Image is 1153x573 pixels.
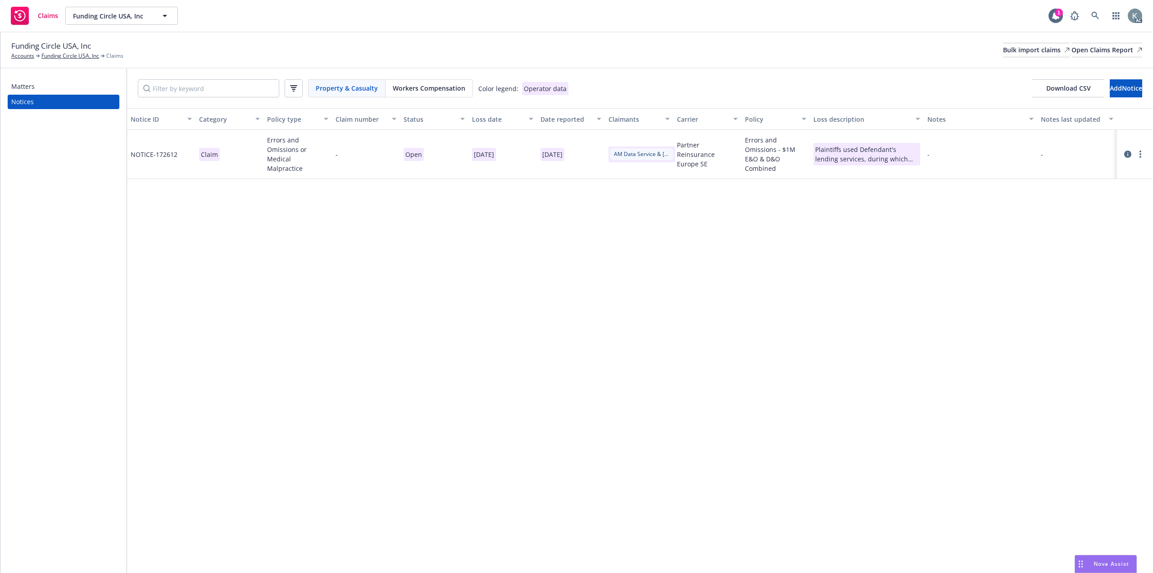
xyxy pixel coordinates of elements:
div: Loss date [472,115,523,124]
button: Policy [741,108,810,130]
div: - [1037,130,1117,179]
button: Status [400,108,468,130]
span: Errors and Omissions - $1M E&O & D&O Combined [745,135,806,173]
div: Claimants [608,115,660,124]
span: AM Data Service & [PERSON_NAME] [608,147,675,162]
span: Add Notice [1110,84,1142,92]
a: Bulk import claims [1003,43,1070,57]
div: Category [199,115,250,124]
button: Policy type [263,108,332,130]
span: Download CSV [1046,84,1091,92]
div: Notes last updated [1041,115,1103,124]
div: Operator data [522,82,568,95]
div: - [924,130,1038,179]
span: Claims [106,52,123,60]
button: Funding Circle USA, Inc [65,7,178,25]
a: Funding Circle USA, Inc [41,52,99,60]
span: Property & Casualty [316,83,378,93]
div: Matters [11,79,35,94]
p: [DATE] [540,148,564,161]
button: Loss date [468,108,537,130]
div: Policy [745,115,796,124]
a: Matters [8,79,119,94]
div: Status [404,115,455,124]
span: Workers Compensation [393,83,465,93]
div: Carrier [677,115,728,124]
button: Loss description [810,108,924,130]
input: Filter by keyword [138,79,279,97]
button: Nova Assist [1075,555,1137,573]
span: Plaintiffs used Defendant's lending services, during which Plaintiffs provided Defendant highly s... [813,143,920,165]
button: Notes last updated [1037,108,1117,130]
div: Claim number [336,115,387,124]
p: [DATE] [472,148,496,161]
a: Report a Bug [1066,7,1084,25]
img: photo [1128,9,1142,23]
span: AM Data Service & [PERSON_NAME] [614,150,670,158]
a: more [1135,149,1146,160]
span: NOTICE- 172612 [131,150,177,159]
a: Accounts [11,52,34,60]
div: Date reported [540,115,592,124]
p: Open [404,148,424,161]
button: Notes [924,108,1038,130]
a: Notices [8,95,119,109]
span: Funding Circle USA, Inc [73,11,151,21]
span: Nova Assist [1094,560,1129,568]
a: Search [1086,7,1104,25]
button: Claimants [605,108,673,130]
a: Open Claims Report [1071,43,1142,57]
button: Date reported [537,108,605,130]
a: Switch app [1107,7,1125,25]
span: Claims [38,12,58,19]
div: 1 [1055,9,1063,17]
button: Category [195,108,264,130]
div: Loss description [813,115,910,124]
div: Drag to move [1075,555,1086,573]
div: Notes [927,115,1024,124]
div: Plaintiffs used Defendant's lending services, during which Plaintiffs provided Defendant highly s... [815,145,918,164]
button: Download CSV [1032,79,1104,97]
button: AddNotice [1110,79,1142,97]
span: Funding Circle USA, Inc [11,40,91,52]
div: Notice ID [131,115,182,124]
p: Claim [199,148,220,161]
div: Policy type [267,115,318,124]
button: Notice ID [127,108,195,130]
button: Carrier [673,108,742,130]
span: Errors and Omissions or Medical Malpractice [267,135,328,173]
div: - [332,130,400,179]
span: Partner Reinsurance Europe SE [677,140,738,169]
div: Color legend: [478,84,518,93]
div: Notices [11,95,34,109]
button: Claim number [332,108,400,130]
